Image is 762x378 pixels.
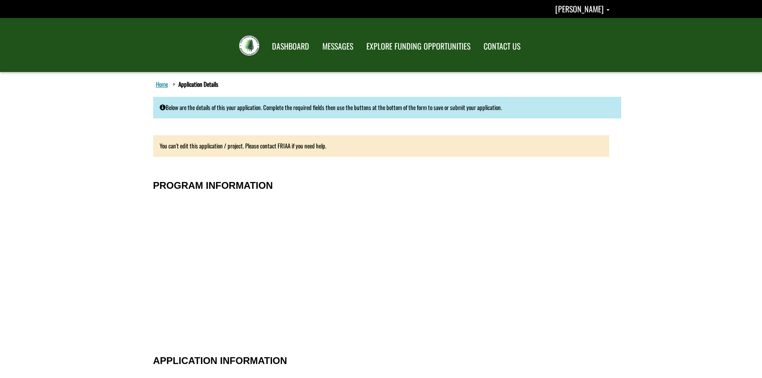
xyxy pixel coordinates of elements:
[265,34,526,56] nav: Main Navigation
[154,79,170,89] a: Home
[153,97,621,118] div: Below are the details of this your application. Complete the required fields then use the buttons...
[153,135,609,156] div: You can't edit this application / project. Please contact FRIAA if you need help.
[153,356,609,366] h3: APPLICATION INFORMATION
[266,36,315,56] a: DASHBOARD
[478,36,526,56] a: CONTACT US
[555,3,604,15] span: [PERSON_NAME]
[555,3,610,15] a: DEREK FISHER
[171,80,218,88] li: Application Details
[316,36,359,56] a: MESSAGES
[239,36,259,56] img: FRIAA Submissions Portal
[360,36,476,56] a: EXPLORE FUNDING OPPORTUNITIES
[153,172,609,339] fieldset: PROGRAM INFORMATION
[153,180,609,191] h3: PROGRAM INFORMATION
